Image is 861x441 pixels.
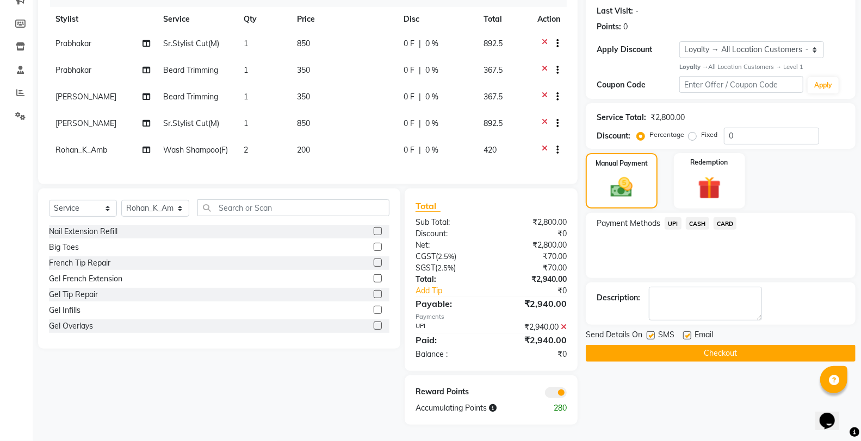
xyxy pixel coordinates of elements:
div: ₹2,800.00 [491,240,575,251]
div: Gel French Extension [49,273,122,285]
div: Service Total: [597,112,646,123]
strong: Loyalty → [679,63,708,71]
span: | [419,118,421,129]
div: ( ) [407,251,491,262]
span: Prabhakar [55,39,91,48]
span: [PERSON_NAME] [55,92,116,102]
div: UPI [407,322,491,333]
th: Service [157,7,237,31]
span: Sr.Stylist Cut(M) [163,39,219,48]
span: Rohan_K_Amb [55,145,107,155]
span: 2 [244,145,248,155]
span: 1 [244,92,248,102]
div: Payable: [407,297,491,310]
span: 2.5% [437,263,454,272]
a: Add Tip [407,285,505,297]
div: Points: [597,21,621,33]
span: 0 F [404,118,414,129]
th: Price [290,7,397,31]
span: | [419,65,421,76]
span: CARD [714,217,737,230]
div: ₹2,940.00 [491,297,575,310]
span: UPI [665,217,682,230]
div: ₹70.00 [491,251,575,262]
span: 0 % [425,118,438,129]
span: 0 F [404,144,414,156]
input: Search or Scan [197,199,389,216]
span: 367.5 [484,92,503,102]
span: [PERSON_NAME] [55,118,116,128]
label: Fixed [701,130,717,140]
label: Manual Payment [596,159,648,168]
span: 0 F [404,91,414,103]
span: 1 [244,65,248,75]
div: Paid: [407,333,491,346]
div: ( ) [407,262,491,274]
span: Wash Shampoo(F) [163,145,228,155]
span: 0 % [425,38,438,49]
span: | [419,91,421,103]
span: 2.5% [438,252,454,261]
span: Send Details On [586,329,642,343]
img: _gift.svg [691,174,728,202]
span: CASH [686,217,709,230]
img: _cash.svg [604,175,640,200]
div: ₹2,940.00 [491,274,575,285]
span: SMS [658,329,674,343]
span: Email [695,329,713,343]
div: Discount: [597,130,630,142]
div: Accumulating Points [407,402,533,414]
div: Balance : [407,349,491,360]
div: ₹2,800.00 [651,112,685,123]
span: SGST [416,263,435,273]
th: Total [477,7,531,31]
div: ₹2,940.00 [491,322,575,333]
div: ₹2,940.00 [491,333,575,346]
div: Last Visit: [597,5,633,17]
label: Redemption [691,157,728,167]
span: 0 % [425,91,438,103]
span: 200 [297,145,310,155]
span: 1 [244,118,248,128]
span: 0 F [404,65,414,76]
span: CGST [416,251,436,261]
span: 350 [297,65,310,75]
input: Enter Offer / Coupon Code [679,76,803,93]
label: Percentage [649,130,684,140]
div: Gel Infills [49,305,80,316]
div: ₹2,800.00 [491,217,575,228]
span: Total [416,200,441,212]
div: Coupon Code [597,79,679,91]
div: - [635,5,639,17]
span: Sr.Stylist Cut(M) [163,118,219,128]
span: 0 % [425,65,438,76]
span: 892.5 [484,118,503,128]
th: Action [531,7,567,31]
th: Stylist [49,7,157,31]
button: Checkout [586,345,856,362]
div: ₹0 [491,228,575,240]
span: Beard Trimming [163,65,218,75]
div: 0 [623,21,628,33]
div: Net: [407,240,491,251]
span: Prabhakar [55,65,91,75]
div: Gel Tip Repair [49,289,98,300]
div: All Location Customers → Level 1 [679,62,845,72]
div: 280 [533,402,575,414]
div: French Tip Repair [49,257,110,269]
span: 367.5 [484,65,503,75]
span: Beard Trimming [163,92,218,102]
span: 350 [297,92,310,102]
th: Disc [397,7,477,31]
div: Reward Points [407,386,491,398]
span: | [419,144,421,156]
div: Description: [597,292,640,304]
div: Total: [407,274,491,285]
div: Discount: [407,228,491,240]
div: Nail Extension Refill [49,226,117,237]
span: 0 % [425,144,438,156]
div: ₹0 [505,285,575,297]
span: 850 [297,39,310,48]
div: Big Toes [49,242,79,253]
span: Payment Methods [597,218,660,229]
